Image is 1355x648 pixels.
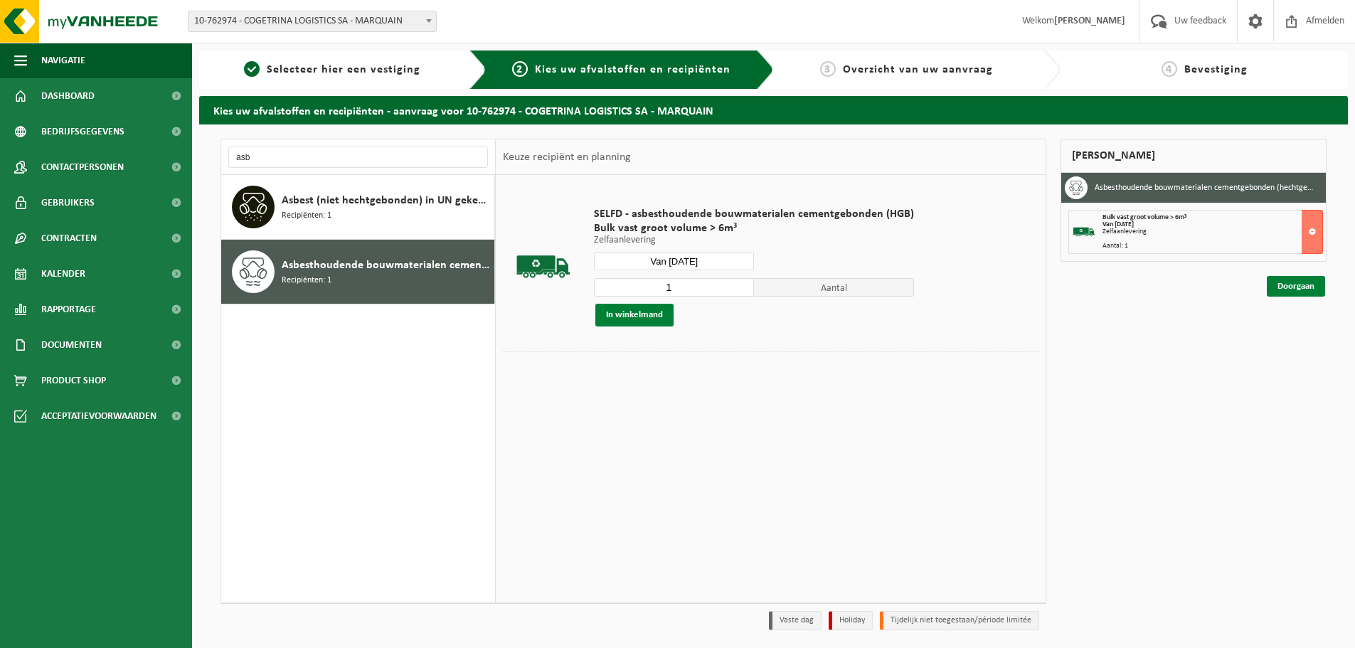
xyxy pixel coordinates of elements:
button: In winkelmand [595,304,674,326]
li: Vaste dag [769,611,822,630]
div: Keuze recipiënt en planning [496,139,638,175]
span: Kalender [41,256,85,292]
div: [PERSON_NAME] [1061,139,1327,173]
span: Contracten [41,221,97,256]
li: Tijdelijk niet toegestaan/période limitée [880,611,1039,630]
h2: Kies uw afvalstoffen en recipiënten - aanvraag voor 10-762974 - COGETRINA LOGISTICS SA - MARQUAIN [199,96,1348,124]
span: Selecteer hier een vestiging [267,64,420,75]
span: 1 [244,61,260,77]
strong: [PERSON_NAME] [1054,16,1125,26]
strong: Van [DATE] [1102,221,1134,228]
span: Contactpersonen [41,149,124,185]
p: Zelfaanlevering [594,235,914,245]
input: Materiaal zoeken [228,147,488,168]
span: Gebruikers [41,185,95,221]
span: Asbesthoudende bouwmaterialen cementgebonden (hechtgebonden) [282,257,491,274]
span: Recipiënten: 1 [282,274,331,287]
span: 3 [820,61,836,77]
span: Product Shop [41,363,106,398]
span: Documenten [41,327,102,363]
a: 1Selecteer hier een vestiging [206,61,458,78]
span: Rapportage [41,292,96,327]
span: Bedrijfsgegevens [41,114,124,149]
span: 10-762974 - COGETRINA LOGISTICS SA - MARQUAIN [188,11,437,32]
button: Asbesthoudende bouwmaterialen cementgebonden (hechtgebonden) Recipiënten: 1 [221,240,495,304]
span: 2 [512,61,528,77]
span: 4 [1162,61,1177,77]
input: Selecteer datum [594,253,754,270]
span: Kies uw afvalstoffen en recipiënten [535,64,730,75]
a: Doorgaan [1267,276,1325,297]
span: Bevestiging [1184,64,1248,75]
span: Bulk vast groot volume > 6m³ [1102,213,1186,221]
li: Holiday [829,611,873,630]
span: Overzicht van uw aanvraag [843,64,993,75]
span: SELFD - asbesthoudende bouwmaterialen cementgebonden (HGB) [594,207,914,221]
div: Zelfaanlevering [1102,228,1322,235]
span: Dashboard [41,78,95,114]
span: Navigatie [41,43,85,78]
button: Asbest (niet hechtgebonden) in UN gekeurde verpakking Recipiënten: 1 [221,175,495,240]
span: Recipiënten: 1 [282,209,331,223]
div: Aantal: 1 [1102,243,1322,250]
span: Acceptatievoorwaarden [41,398,156,434]
span: Asbest (niet hechtgebonden) in UN gekeurde verpakking [282,192,491,209]
span: 10-762974 - COGETRINA LOGISTICS SA - MARQUAIN [188,11,436,31]
span: Aantal [754,278,914,297]
span: Bulk vast groot volume > 6m³ [594,221,914,235]
h3: Asbesthoudende bouwmaterialen cementgebonden (hechtgebonden) [1095,176,1315,199]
